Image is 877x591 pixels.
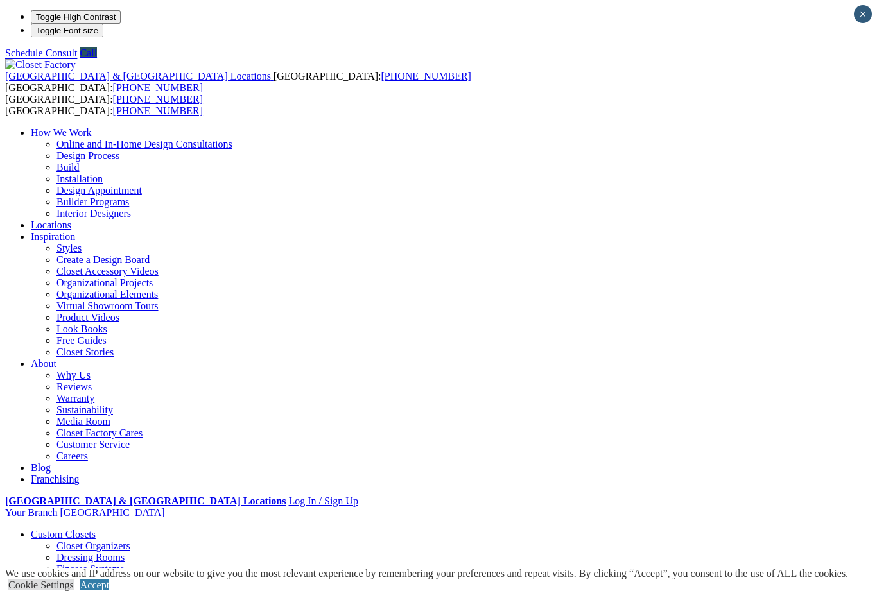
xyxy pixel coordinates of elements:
[56,563,124,574] a: Finesse Systems
[56,162,80,173] a: Build
[56,450,88,461] a: Careers
[31,24,103,37] button: Toggle Font size
[5,495,286,506] a: [GEOGRAPHIC_DATA] & [GEOGRAPHIC_DATA] Locations
[56,300,159,311] a: Virtual Showroom Tours
[5,71,271,81] span: [GEOGRAPHIC_DATA] & [GEOGRAPHIC_DATA] Locations
[56,173,103,184] a: Installation
[56,277,153,288] a: Organizational Projects
[5,94,203,116] span: [GEOGRAPHIC_DATA]: [GEOGRAPHIC_DATA]:
[56,289,158,300] a: Organizational Elements
[5,507,165,518] a: Your Branch [GEOGRAPHIC_DATA]
[56,347,114,357] a: Closet Stories
[60,507,164,518] span: [GEOGRAPHIC_DATA]
[56,323,107,334] a: Look Books
[854,5,872,23] button: Close
[56,404,113,415] a: Sustainability
[56,370,91,381] a: Why Us
[381,71,471,81] a: [PHONE_NUMBER]
[31,10,121,24] button: Toggle High Contrast
[288,495,358,506] a: Log In / Sign Up
[56,393,94,404] a: Warranty
[5,71,471,93] span: [GEOGRAPHIC_DATA]: [GEOGRAPHIC_DATA]:
[56,243,82,253] a: Styles
[80,579,109,590] a: Accept
[36,12,116,22] span: Toggle High Contrast
[56,185,142,196] a: Design Appointment
[5,507,57,518] span: Your Branch
[31,474,80,484] a: Franchising
[56,416,110,427] a: Media Room
[31,529,96,540] a: Custom Closets
[56,150,119,161] a: Design Process
[56,552,125,563] a: Dressing Rooms
[56,139,232,150] a: Online and In-Home Design Consultations
[31,219,71,230] a: Locations
[31,231,75,242] a: Inspiration
[8,579,74,590] a: Cookie Settings
[56,540,130,551] a: Closet Organizers
[56,335,107,346] a: Free Guides
[56,196,129,207] a: Builder Programs
[56,381,92,392] a: Reviews
[5,568,848,579] div: We use cookies and IP address on our website to give you the most relevant experience by remember...
[5,47,77,58] a: Schedule Consult
[113,82,203,93] a: [PHONE_NUMBER]
[56,266,159,277] a: Closet Accessory Videos
[56,427,143,438] a: Closet Factory Cares
[56,208,131,219] a: Interior Designers
[5,71,274,81] a: [GEOGRAPHIC_DATA] & [GEOGRAPHIC_DATA] Locations
[36,26,98,35] span: Toggle Font size
[80,47,97,58] a: Call
[31,462,51,473] a: Blog
[113,105,203,116] a: [PHONE_NUMBER]
[31,358,56,369] a: About
[56,254,150,265] a: Create a Design Board
[56,439,130,450] a: Customer Service
[56,312,119,323] a: Product Videos
[113,94,203,105] a: [PHONE_NUMBER]
[31,127,92,138] a: How We Work
[5,59,76,71] img: Closet Factory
